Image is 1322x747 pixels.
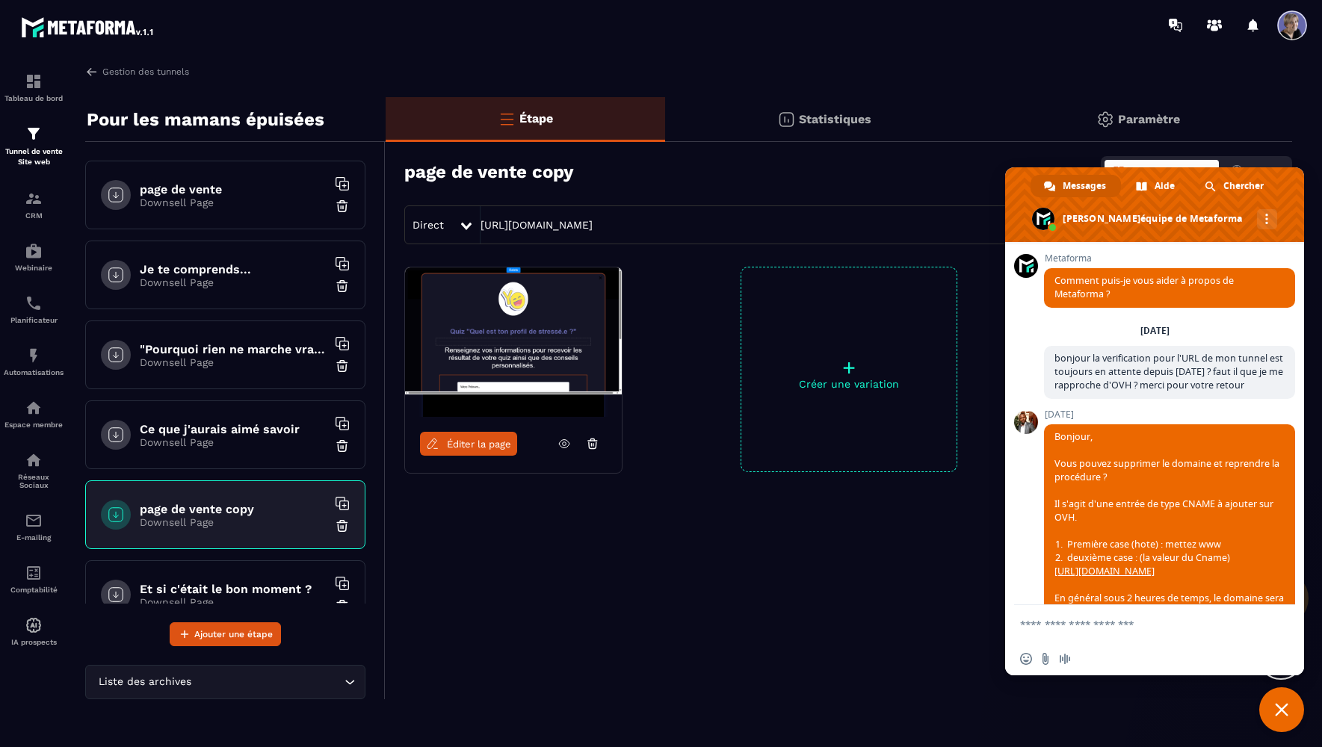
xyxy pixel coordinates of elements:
span: Première case (hote) : mettez www [1055,538,1221,551]
img: automations [25,347,43,365]
img: trash [335,518,350,533]
p: Downsell Page [140,516,327,528]
h3: page de vente copy [404,161,574,182]
a: social-networksocial-networkRéseaux Sociaux [4,440,64,500]
a: formationformationTableau de bord [4,61,64,114]
a: schedulerschedulerPlanificateur [4,283,64,335]
p: Downsell Page [140,436,327,448]
p: + [741,357,957,378]
a: automationsautomationsEspace membre [4,388,64,440]
img: trash [335,438,350,453]
a: formationformationCRM [4,179,64,231]
a: Aide [1122,175,1190,197]
p: Downsell Page [140,276,327,288]
p: Paramètre [1118,112,1180,126]
a: Éditer la page [420,432,517,456]
p: Pour les mamans épuisées [87,105,324,134]
img: accountant [25,564,43,582]
img: image [405,267,622,417]
p: Espace membre [4,421,64,429]
img: actions.d6e523a2.png [1230,165,1244,179]
h6: page de vente copy [140,502,327,516]
span: Envoyer un fichier [1040,653,1051,665]
img: trash [335,279,350,294]
p: Statistiques [799,112,871,126]
a: Chercher [1191,175,1279,197]
img: trash [335,359,350,373]
p: CRM [4,211,64,220]
span: [DATE] [1044,409,1295,420]
h6: Ce que j'aurais aimé savoir [140,422,327,436]
a: Gestion des tunnels [85,65,189,78]
p: Tableau de bord [4,94,64,102]
p: Downsell Page [140,596,327,608]
img: formation [25,125,43,143]
img: automations [25,242,43,260]
a: Messages [1031,175,1121,197]
img: dashboard-orange.40269519.svg [1112,165,1125,179]
p: Automatisations [4,368,64,376]
span: bonjour la verification pour l'URL de mon tunnel est toujours en attente depuis [DATE] ? faut il ... [1054,352,1283,391]
h6: "Pourquoi rien ne marche vraiment" [140,342,327,356]
p: Planificateur [4,316,64,324]
h6: Je te comprends... [140,262,327,276]
img: automations [25,616,43,634]
img: trash [335,598,350,613]
p: Comptabilité [4,586,64,594]
p: Étape [519,111,553,125]
p: Tunnel de vente Site web [4,146,64,167]
span: Aide [1155,175,1175,197]
div: [DATE] [1140,326,1170,335]
img: arrow [85,65,99,78]
p: Créer une variation [741,378,957,390]
a: formationformationTunnel de vente Site web [4,114,64,179]
a: [URL][DOMAIN_NAME] [481,219,593,231]
a: automationsautomationsWebinaire [4,231,64,283]
img: automations [25,399,43,417]
p: E-mailing [4,533,64,542]
h6: Et si c'était le bon moment ? [140,582,327,596]
span: Direct [413,219,444,231]
textarea: Entrez votre message... [1020,605,1259,642]
img: social-network [25,451,43,469]
p: Actions [1247,166,1285,178]
a: Fermer le chat [1259,687,1304,732]
div: Search for option [85,665,365,699]
p: Downsell Page [140,196,327,208]
img: bars-o.4a397970.svg [498,110,516,128]
img: setting-gr.5f69749f.svg [1096,111,1114,128]
span: Ajouter une étape [194,627,273,642]
p: Réseaux Sociaux [4,473,64,489]
h6: page de vente [140,182,327,196]
img: logo [21,13,155,40]
span: Metaforma [1044,253,1295,264]
span: Liste des archives [95,674,194,690]
img: formation [25,72,43,90]
span: Messages [1063,175,1106,197]
img: scheduler [25,294,43,312]
span: Insérer un emoji [1020,653,1032,665]
span: deuxième case : (la valeur du Cname) [1055,551,1230,565]
p: Downsell Page [140,356,327,368]
img: trash [335,199,350,214]
a: automationsautomationsAutomatisations [4,335,64,388]
p: Webinaire [4,264,64,272]
span: Bonjour, Vous pouvez supprimer le domaine et reprendre la procédure ? Il s'agit d'une entrée de t... [1054,430,1284,658]
p: Vue d'ensemble [1128,166,1211,178]
span: Éditer la page [447,438,511,450]
img: stats.20deebd0.svg [777,111,795,128]
a: accountantaccountantComptabilité [4,553,64,605]
p: IA prospects [4,638,64,646]
button: Ajouter une étape [170,622,281,646]
img: formation [25,190,43,208]
span: Comment puis-je vous aider à propos de Metaforma ? [1054,274,1234,300]
img: email [25,512,43,530]
a: [URL][DOMAIN_NAME] [1054,565,1155,577]
input: Search for option [194,674,341,690]
span: Message audio [1059,653,1071,665]
span: Chercher [1223,175,1264,197]
a: emailemailE-mailing [4,500,64,553]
